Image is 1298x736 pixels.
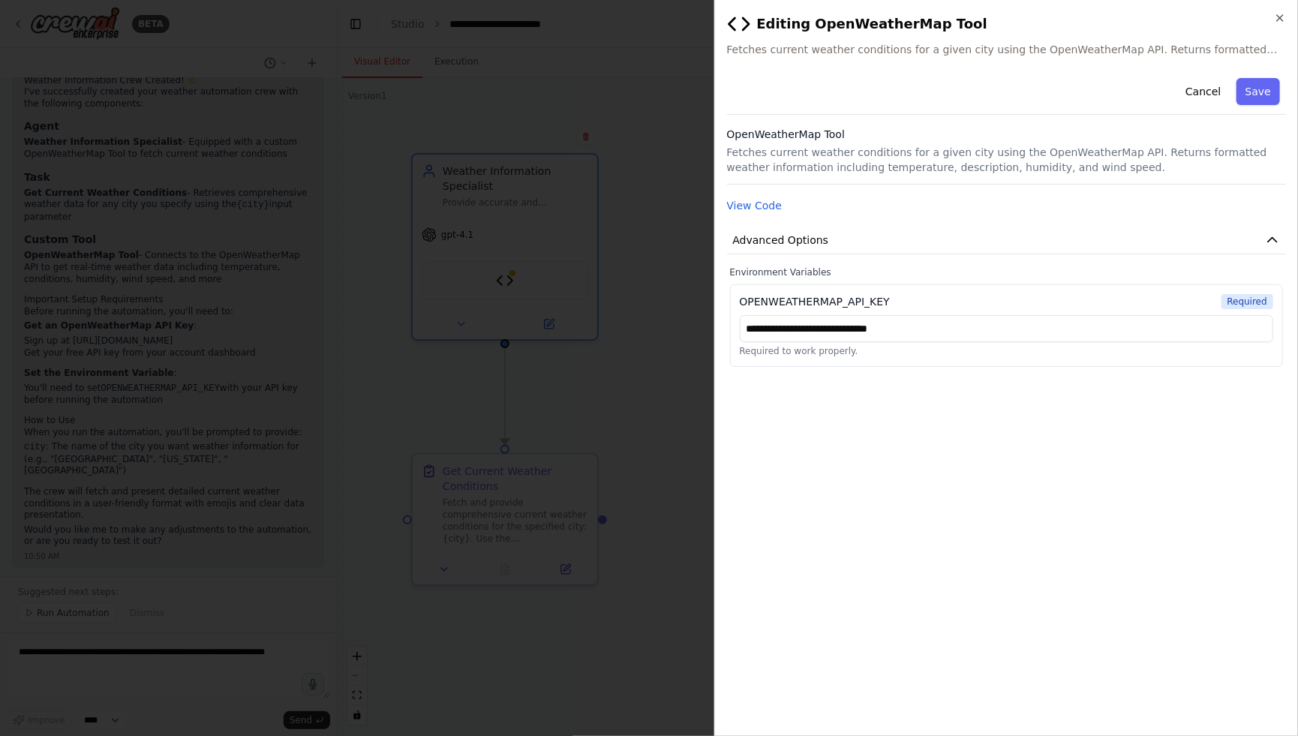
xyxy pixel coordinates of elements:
p: Required to work properly. [740,345,1274,357]
button: View Code [727,198,783,213]
button: Cancel [1176,78,1230,105]
div: OPENWEATHERMAP_API_KEY [740,294,890,309]
h2: Editing OpenWeatherMap Tool [727,12,1287,36]
button: Save [1236,78,1280,105]
h3: OpenWeatherMap Tool [727,127,1287,142]
span: Fetches current weather conditions for a given city using the OpenWeatherMap API. Returns formatt... [727,42,1287,57]
button: Advanced Options [727,227,1287,254]
img: OpenWeatherMap Tool [727,12,751,36]
span: Required [1221,294,1273,309]
p: Fetches current weather conditions for a given city using the OpenWeatherMap API. Returns formatt... [727,145,1287,175]
label: Environment Variables [730,266,1284,278]
span: Advanced Options [733,233,829,248]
